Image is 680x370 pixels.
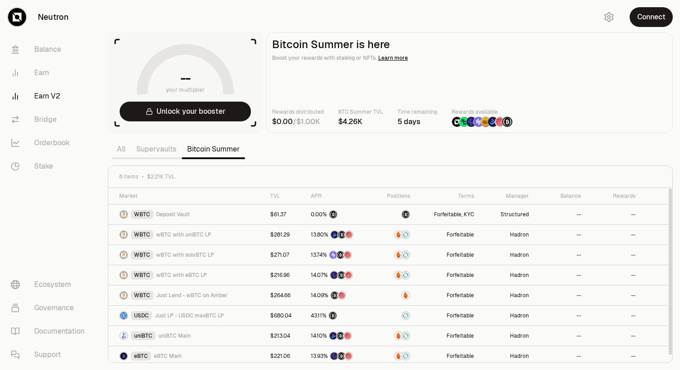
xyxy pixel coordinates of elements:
img: EtherFi Points [331,352,338,360]
p: Rewards available [452,107,513,116]
a: WBTC LogoWBTCDeposit Vault [119,210,259,219]
a: Hadron [510,272,529,279]
h1: -- [180,71,191,85]
a: Hadron [510,251,529,259]
span: your multiplier [166,85,205,94]
p: BTC Summer TVL [338,107,383,116]
img: eBTC Logo [120,352,127,360]
a: Hadron [510,352,529,360]
button: 14.09%Structured PointsMars Fragments [311,291,367,300]
img: Supervaults [402,352,409,360]
a: -- [577,272,581,279]
a: AmberSupervaults [378,271,410,280]
a: -- [631,292,635,299]
img: Supervaults [402,272,409,279]
img: Supervaults [402,251,409,259]
a: -- [577,251,581,259]
span: 14.07% [311,272,328,279]
img: Pump Points [481,117,491,127]
div: Terms [421,192,474,200]
a: Earn [4,61,97,85]
img: Mars Fragments [345,231,353,238]
div: / [272,116,324,127]
a: 13.74%Solv PointsStructured PointsMars Fragments [311,251,367,259]
a: $61.37 [270,211,286,218]
img: Amber [395,231,402,238]
img: Structured Points [338,352,345,360]
img: WBTC Logo [120,272,127,279]
a: Bitcoin Summer [182,140,245,158]
tr: WBTC LogoWBTCJust Lend - wBTC on Amber$264.6614.09%Structured PointsMars FragmentsAmberForfeitabl... [108,285,672,306]
p: Time remaining [398,107,437,116]
div: WBTC [131,250,153,259]
div: APR [311,192,367,200]
img: Bedrock Diamonds [331,231,338,238]
a: $213.04 [270,332,290,339]
a: uniBTC LogouniBTCuniBTC Main [119,331,259,340]
img: USDC Logo [120,312,127,319]
a: Forfeitable [447,332,474,339]
tr: uniBTC LogouniBTCuniBTC Main$213.0414.10%Bedrock DiamondsStructured PointsMars FragmentsAmberSupe... [108,326,672,346]
img: Bedrock Diamonds [330,332,337,339]
img: WBTC Logo [120,292,127,299]
img: Structured Points [338,231,345,238]
span: Just LP - USDC maxBTC LP [155,312,224,319]
a: -- [631,332,635,339]
a: AmberSupervaults [378,352,410,361]
a: Balance [4,38,97,61]
div: USDC [131,311,152,320]
span: 8 items [119,173,138,180]
img: WBTC Logo [120,211,127,218]
img: EtherFi Points [331,272,338,279]
tr: WBTC LogoWBTCDeposit Vault$61.370.00%Structured PointsStructuredForfeitable, KYCStructured---- [108,205,672,225]
p: Boost your rewards with staking or NFTs. [272,53,667,62]
img: Mars Fragments [495,117,505,127]
img: Mars Fragments [344,332,351,339]
img: Amber [395,332,402,339]
div: WBTC [131,271,153,280]
a: -- [577,332,581,339]
a: All [112,140,131,158]
span: wBTC with uniBTC LP [156,231,211,238]
a: -- [577,352,581,360]
span: Just Lend - wBTC on Amber [156,292,228,299]
button: 0.00%Structured Points [311,210,367,219]
img: Structured Points [338,272,345,279]
img: Solv Points [330,251,337,259]
a: WBTC LogoWBTCwBTC with uniBTC LP [119,230,259,239]
img: WBTC Logo [120,231,127,238]
a: Bridge [4,108,97,131]
a: -- [577,292,581,299]
a: -- [631,251,635,259]
button: 14.10%Bedrock DiamondsStructured PointsMars Fragments [311,331,367,340]
img: Structured Points [329,312,336,319]
a: 14.10%Bedrock DiamondsStructured PointsMars Fragments [311,332,367,339]
a: Structured [378,210,410,219]
div: Positions [378,192,410,200]
a: USDC LogoUSDCJust LP - USDC maxBTC LP [119,311,259,320]
a: 13.80%Bedrock DiamondsStructured PointsMars Fragments [311,231,367,238]
img: Supervaults [402,332,409,339]
span: $2.21K TVL [147,173,175,180]
img: Structured Points [337,332,344,339]
a: Forfeitable [447,292,474,299]
div: eBTC [131,352,151,361]
img: Structured Points [331,292,338,299]
div: Market [119,192,259,200]
a: Hadron [510,312,529,319]
a: AmberSupervaults [378,250,410,259]
a: Stake [4,155,97,178]
span: uniBTC Main [158,332,191,339]
a: -- [577,211,581,218]
a: Governance [4,296,97,320]
a: Supervaults [378,311,410,320]
a: $281.29 [270,231,290,238]
a: WBTC LogoWBTCJust Lend - wBTC on Amber [119,291,259,300]
tr: eBTC LogoeBTCeBTC Main$221.0613.93%EtherFi PointsStructured PointsMars FragmentsAmberSupervaultsF... [108,346,672,366]
a: Forfeitable [447,312,474,319]
button: 43.11%Structured Points [311,311,367,320]
img: WBTC Logo [120,251,127,259]
button: Unlock your booster [120,102,251,121]
a: Structured [501,211,529,218]
h2: Bitcoin Summer is here [272,38,667,51]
